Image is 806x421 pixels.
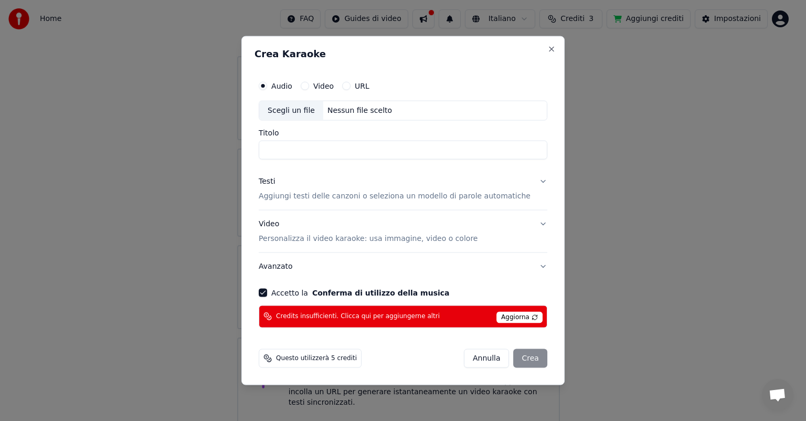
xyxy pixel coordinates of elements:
[259,191,531,202] p: Aggiungi testi delle canzoni o seleziona un modello di parole automatiche
[259,252,547,280] button: Avanzato
[312,289,450,296] button: Accetto la
[259,219,478,244] div: Video
[323,106,396,116] div: Nessun file scelto
[276,354,357,362] span: Questo utilizzerà 5 crediti
[259,210,547,252] button: VideoPersonalizza il video karaoke: usa immagine, video o colore
[276,312,440,321] span: Credits insufficienti. Clicca qui per aggiungerne altri
[259,168,547,210] button: TestiAggiungi testi delle canzoni o seleziona un modello di parole automatiche
[254,49,552,59] h2: Crea Karaoke
[464,349,510,367] button: Annulla
[271,289,449,296] label: Accetto la
[259,101,323,120] div: Scegli un file
[259,176,275,187] div: Testi
[313,82,334,90] label: Video
[259,129,547,136] label: Titolo
[259,233,478,244] p: Personalizza il video karaoke: usa immagine, video o colore
[496,311,543,323] span: Aggiorna
[271,82,292,90] label: Audio
[355,82,369,90] label: URL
